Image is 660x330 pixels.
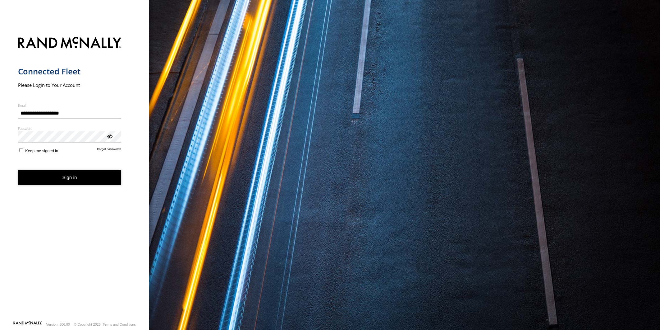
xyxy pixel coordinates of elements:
div: Version: 306.00 [46,323,70,326]
img: Rand McNally [18,35,121,51]
div: ViewPassword [106,133,112,139]
a: Forgot password? [97,147,121,153]
a: Terms and Conditions [103,323,136,326]
form: main [18,33,131,321]
a: Visit our Website [13,321,42,328]
h1: Connected Fleet [18,66,121,77]
label: Email [18,103,121,108]
div: © Copyright 2025 - [74,323,136,326]
span: Keep me signed in [25,148,58,153]
input: Keep me signed in [19,148,23,152]
button: Sign in [18,170,121,185]
h2: Please Login to Your Account [18,82,121,88]
label: Password [18,126,121,131]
